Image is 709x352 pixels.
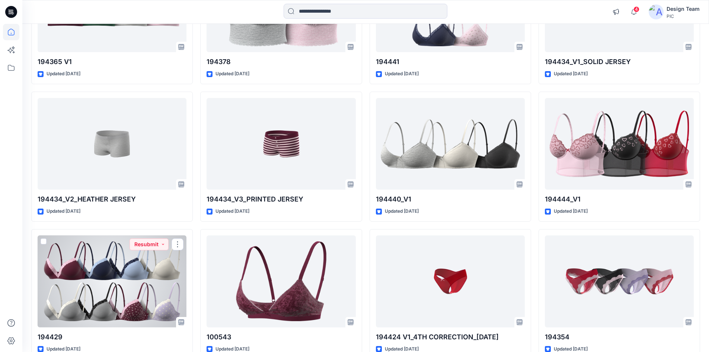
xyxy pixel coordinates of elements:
div: PIC [667,13,700,19]
p: 100543 [207,332,355,342]
p: 194354 [545,332,694,342]
p: Updated [DATE] [47,207,80,215]
p: 194434_V1_SOLID JERSEY [545,57,694,67]
p: 194434_V3_PRINTED JERSEY [207,194,355,204]
span: 4 [633,6,639,12]
a: 194434_V3_PRINTED JERSEY [207,98,355,190]
p: 194429 [38,332,186,342]
a: 194429 [38,235,186,327]
a: 194440_V1 [376,98,525,190]
p: 194444_V1 [545,194,694,204]
p: 194434_V2_HEATHER JERSEY [38,194,186,204]
p: Updated [DATE] [385,70,419,78]
p: 194378 [207,57,355,67]
p: Updated [DATE] [215,70,249,78]
div: Design Team [667,4,700,13]
p: 194424 V1_4TH CORRECTION_[DATE] [376,332,525,342]
p: 194365 V1 [38,57,186,67]
p: 194440_V1 [376,194,525,204]
p: Updated [DATE] [385,207,419,215]
p: Updated [DATE] [47,70,80,78]
a: 194354 [545,235,694,327]
a: 194424 V1_4TH CORRECTION_9OCT [376,235,525,327]
a: 194444_V1 [545,98,694,190]
a: 100543 [207,235,355,327]
a: 194434_V2_HEATHER JERSEY [38,98,186,190]
img: avatar [649,4,664,19]
p: 194441 [376,57,525,67]
p: Updated [DATE] [554,207,588,215]
p: Updated [DATE] [215,207,249,215]
p: Updated [DATE] [554,70,588,78]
